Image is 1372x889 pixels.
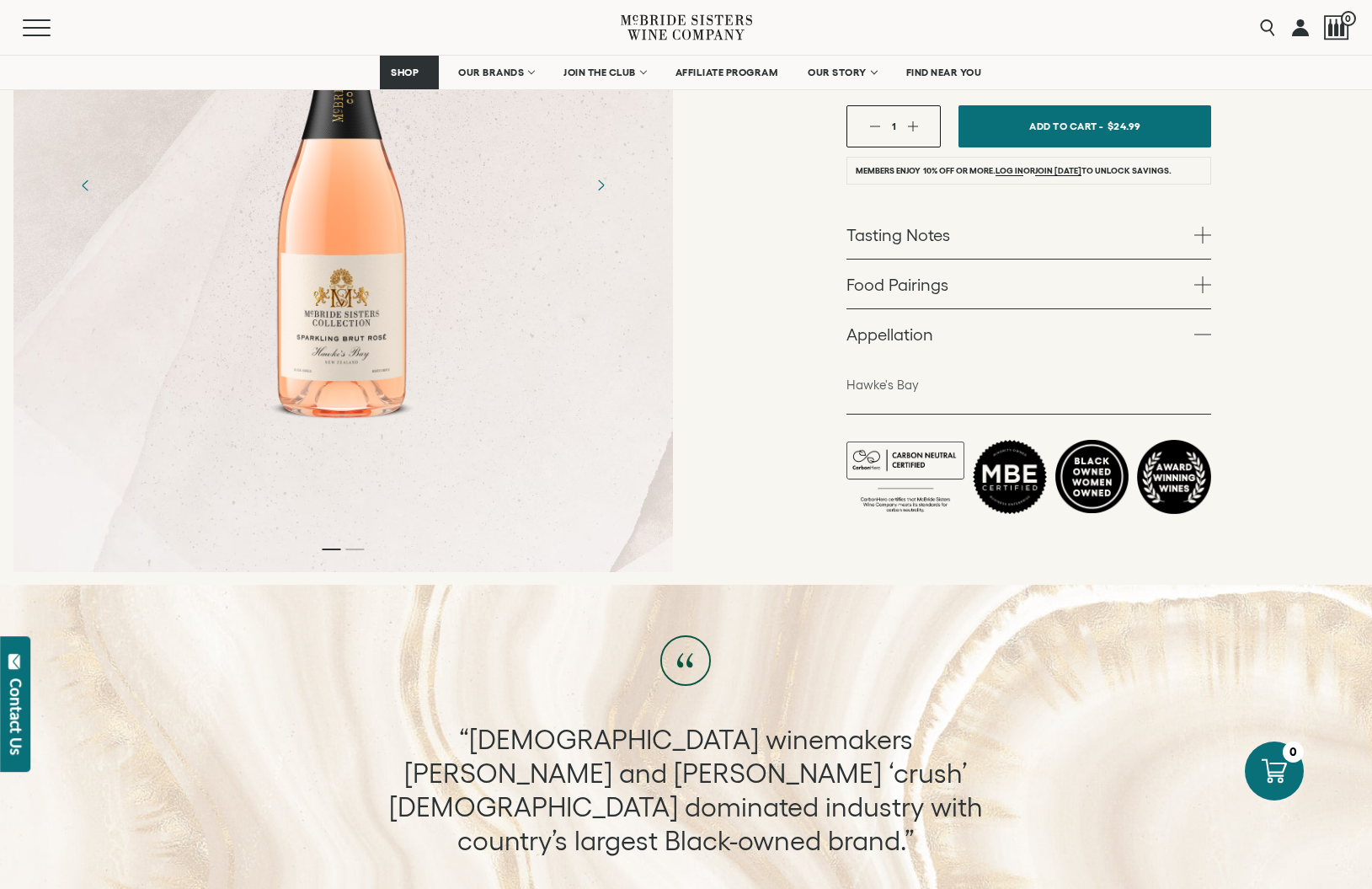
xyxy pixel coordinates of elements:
[996,166,1023,176] a: Log in
[1108,114,1141,138] span: $24.99
[895,56,993,89] a: FIND NEAR YOU
[797,56,887,89] a: OUR STORY
[675,67,778,78] span: AFFILIATE PROGRAM
[447,56,544,89] a: OUR BRANDS
[322,549,340,550] li: Page dot 1
[958,105,1211,147] button: Add To Cart - $24.99
[1035,166,1081,176] a: join [DATE]
[563,67,636,78] span: JOIN THE CLUB
[665,56,789,89] a: AFFILIATE PROGRAM
[846,210,1211,259] a: Tasting Notes
[1341,11,1356,26] span: 0
[345,549,364,550] li: Page dot 2
[8,678,24,755] div: Contact Us
[846,157,1211,185] li: Members enjoy 10% off or more. or to unlock savings.
[846,309,1211,358] a: Appellation
[458,67,524,78] span: OUR BRANDS
[1029,114,1103,138] span: Add To Cart -
[64,163,108,207] button: Previous
[553,56,656,89] a: JOIN THE CLUB
[808,67,867,78] span: OUR STORY
[1283,742,1304,763] div: 0
[380,56,439,89] a: SHOP
[579,163,622,207] button: Next
[23,19,83,36] button: Mobile Menu Trigger
[906,67,982,78] span: FIND NEAR YOU
[846,260,1211,308] a: Food Pairings
[892,120,896,131] span: 1
[372,723,1000,858] p: “[DEMOGRAPHIC_DATA] winemakers [PERSON_NAME] and [PERSON_NAME] ‘crush’ [DEMOGRAPHIC_DATA] dominat...
[391,67,419,78] span: SHOP
[846,377,1211,394] p: Hawke's Bay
